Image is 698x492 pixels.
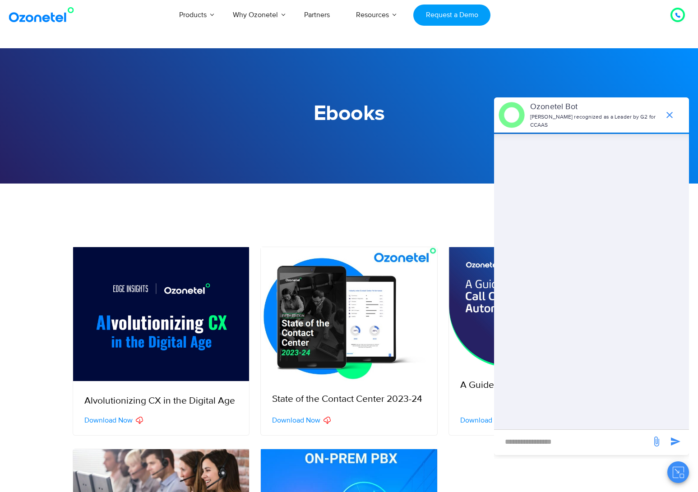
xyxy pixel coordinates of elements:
[84,417,143,424] a: Download Now
[647,432,666,451] span: send message
[67,101,631,126] h1: Ebooks
[460,417,508,424] span: Download Now
[460,378,614,393] p: A Guide to Call Center Automation
[272,417,331,424] a: Download Now
[84,394,238,409] p: Alvolutionizing CX in the Digital Age
[499,434,647,451] div: new-msg-input
[84,417,133,424] span: Download Now
[272,392,426,407] p: State of the Contact Center 2023-24
[661,106,679,124] span: end chat or minimize
[530,101,660,113] p: Ozonetel Bot
[460,417,519,424] a: Download Now
[413,5,490,26] a: Request a Demo
[272,417,320,424] span: Download Now
[499,102,525,128] img: header
[530,113,660,129] p: [PERSON_NAME] recognized as a Leader by G2 for CCAAS
[667,461,689,483] button: Close chat
[666,432,684,451] span: send message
